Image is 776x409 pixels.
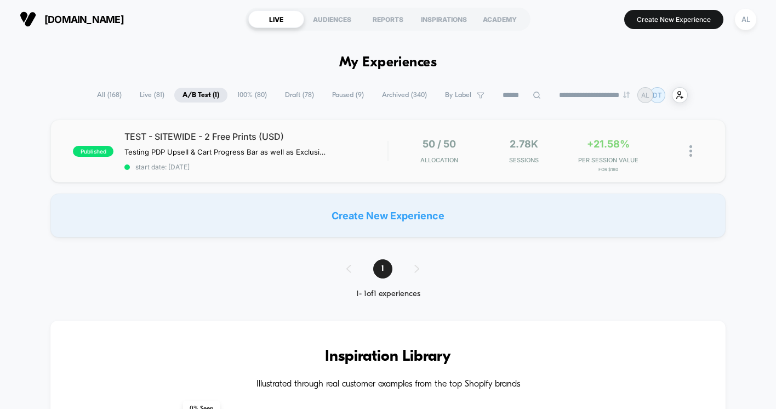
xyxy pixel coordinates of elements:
span: Allocation [420,156,458,164]
span: 50 / 50 [423,138,456,150]
span: Live ( 81 ) [132,88,173,103]
span: +21.58% [587,138,630,150]
div: 1 - 1 of 1 experiences [335,289,441,299]
div: INSPIRATIONS [416,10,472,28]
span: Sessions [484,156,563,164]
div: LIVE [248,10,304,28]
img: close [689,145,692,157]
span: 1 [373,259,392,279]
button: AL [732,8,760,31]
span: [DOMAIN_NAME] [44,14,124,25]
img: end [623,92,630,98]
div: AL [735,9,756,30]
span: start date: [DATE] [124,163,387,171]
span: Testing PDP Upsell & Cart Progress Bar as well as Exclusive Free Prints in the Cart [124,147,328,156]
span: By Label [445,91,471,99]
div: ACADEMY [472,10,528,28]
span: 100% ( 80 ) [229,88,275,103]
span: Paused ( 9 ) [324,88,372,103]
div: AUDIENCES [304,10,360,28]
span: All ( 168 ) [89,88,130,103]
span: published [73,146,113,157]
div: REPORTS [360,10,416,28]
button: [DOMAIN_NAME] [16,10,127,28]
h3: Inspiration Library [83,348,693,366]
span: TEST - SITEWIDE - 2 Free Prints (USD) [124,131,387,142]
button: Create New Experience [624,10,723,29]
p: DT [653,91,662,99]
span: Draft ( 78 ) [277,88,322,103]
h4: Illustrated through real customer examples from the top Shopify brands [83,379,693,390]
div: Create New Experience [50,194,726,237]
h1: My Experiences [339,55,437,71]
span: Archived ( 340 ) [374,88,435,103]
span: A/B Test ( 1 ) [174,88,227,103]
p: AL [641,91,649,99]
img: Visually logo [20,11,36,27]
span: PER SESSION VALUE [569,156,648,164]
span: for $180 [569,167,648,172]
span: 2.78k [510,138,538,150]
